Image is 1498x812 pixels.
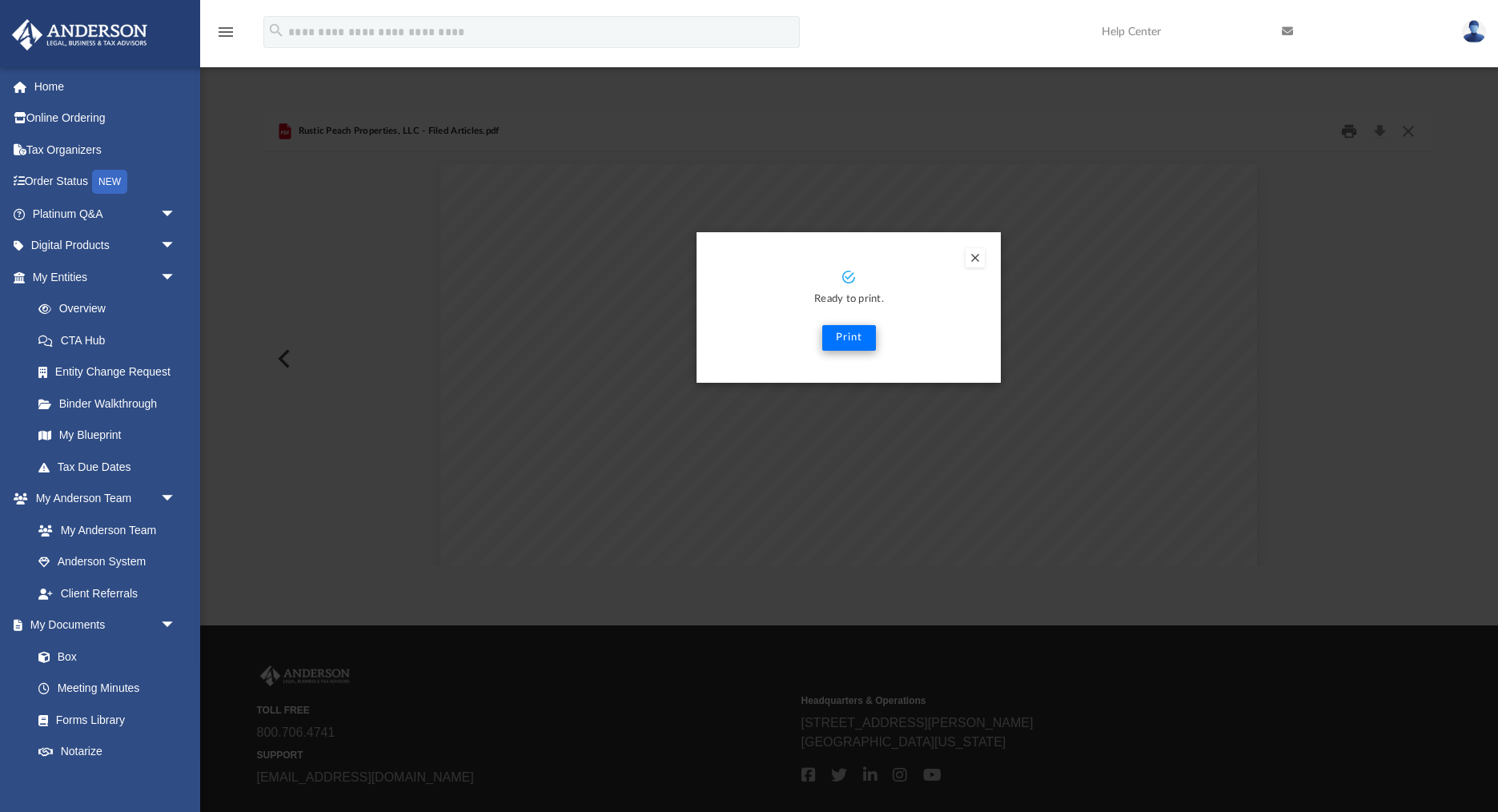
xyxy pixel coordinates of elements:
img: Anderson Advisors Platinum Portal [7,19,152,50]
a: My Entitiesarrow_drop_down [11,261,200,293]
a: Anderson System [22,546,192,578]
a: Order StatusNEW [11,166,200,199]
a: My Documentsarrow_drop_down [11,609,192,641]
i: search [267,22,285,39]
p: Ready to print. [713,291,985,309]
a: Client Referrals [22,577,192,609]
span: arrow_drop_down [160,609,192,642]
a: Platinum Q&Aarrow_drop_down [11,198,200,230]
a: CTA Hub [22,324,200,356]
a: Digital Productsarrow_drop_down [11,230,200,262]
a: Entity Change Request [22,356,200,388]
a: Forms Library [22,704,184,736]
a: menu [216,30,235,42]
span: arrow_drop_down [160,483,192,516]
a: Online Ordering [11,103,200,135]
a: My Anderson Teamarrow_drop_down [11,483,192,515]
a: Binder Walkthrough [22,388,200,420]
span: arrow_drop_down [160,230,192,263]
a: My Anderson Team [22,514,184,546]
a: Tax Organizers [11,134,200,166]
a: Notarize [22,736,192,768]
span: arrow_drop_down [160,261,192,294]
a: Tax Due Dates [22,451,200,483]
span: arrow_drop_down [160,198,192,231]
a: Box [22,641,184,673]
div: NEW [92,170,127,194]
a: Meeting Minutes [22,673,192,705]
a: Overview [22,293,200,325]
a: Home [11,70,200,103]
img: User Pic [1462,20,1486,43]
div: Preview [265,111,1433,566]
button: Print [822,325,876,351]
i: menu [216,22,235,42]
a: My Blueprint [22,420,192,452]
